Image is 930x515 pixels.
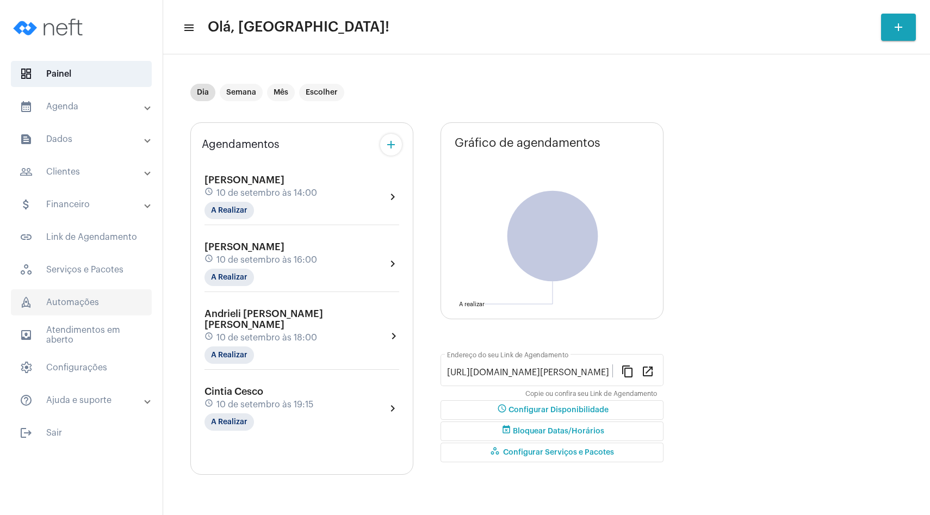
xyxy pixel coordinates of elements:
[20,198,145,211] mat-panel-title: Financeiro
[216,400,313,409] span: 10 de setembro às 19:15
[20,133,145,146] mat-panel-title: Dados
[441,400,664,420] button: Configurar Disponibilidade
[204,387,263,396] span: Cintia Cesco
[525,390,657,398] mat-hint: Copie ou confira seu Link de Agendamento
[220,84,263,101] mat-chip: Semana
[20,394,33,407] mat-icon: sidenav icon
[459,301,485,307] text: A realizar
[641,364,654,377] mat-icon: open_in_new
[267,84,295,101] mat-chip: Mês
[495,406,609,414] span: Configurar Disponibilidade
[20,263,33,276] span: sidenav icon
[385,138,398,151] mat-icon: add
[11,355,152,381] span: Configurações
[20,165,33,178] mat-icon: sidenav icon
[11,289,152,315] span: Automações
[11,322,152,348] span: Atendimentos em aberto
[11,420,152,446] span: Sair
[204,242,284,252] span: [PERSON_NAME]
[20,67,33,80] span: sidenav icon
[892,21,905,34] mat-icon: add
[299,84,344,101] mat-chip: Escolher
[204,332,214,344] mat-icon: schedule
[7,387,163,413] mat-expansion-panel-header: sidenav iconAjuda e suporte
[386,257,399,270] mat-icon: chevron_right
[490,449,614,456] span: Configurar Serviços e Pacotes
[20,361,33,374] span: sidenav icon
[20,198,33,211] mat-icon: sidenav icon
[7,191,163,218] mat-expansion-panel-header: sidenav iconFinanceiro
[387,330,399,343] mat-icon: chevron_right
[204,399,214,411] mat-icon: schedule
[441,421,664,441] button: Bloquear Datas/Horários
[441,443,664,462] button: Configurar Serviços e Pacotes
[11,257,152,283] span: Serviços e Pacotes
[621,364,634,377] mat-icon: content_copy
[386,190,399,203] mat-icon: chevron_right
[20,296,33,309] span: sidenav icon
[11,224,152,250] span: Link de Agendamento
[7,94,163,120] mat-expansion-panel-header: sidenav iconAgenda
[20,231,33,244] mat-icon: sidenav icon
[202,139,280,151] span: Agendamentos
[20,426,33,439] mat-icon: sidenav icon
[11,61,152,87] span: Painel
[204,187,214,199] mat-icon: schedule
[490,446,503,459] mat-icon: workspaces_outlined
[204,202,254,219] mat-chip: A Realizar
[204,346,254,364] mat-chip: A Realizar
[495,404,509,417] mat-icon: schedule
[208,18,389,36] span: Olá, [GEOGRAPHIC_DATA]!
[204,309,323,330] span: Andrieli [PERSON_NAME] [PERSON_NAME]
[7,126,163,152] mat-expansion-panel-header: sidenav iconDados
[216,333,317,343] span: 10 de setembro às 18:00
[20,100,33,113] mat-icon: sidenav icon
[9,5,90,49] img: logo-neft-novo-2.png
[447,368,612,377] input: Link
[216,255,317,265] span: 10 de setembro às 16:00
[7,159,163,185] mat-expansion-panel-header: sidenav iconClientes
[20,394,145,407] mat-panel-title: Ajuda e suporte
[500,427,604,435] span: Bloquear Datas/Horários
[20,133,33,146] mat-icon: sidenav icon
[204,254,214,266] mat-icon: schedule
[204,413,254,431] mat-chip: A Realizar
[204,175,284,185] span: [PERSON_NAME]
[183,21,194,34] mat-icon: sidenav icon
[20,328,33,342] mat-icon: sidenav icon
[204,269,254,286] mat-chip: A Realizar
[20,100,145,113] mat-panel-title: Agenda
[20,165,145,178] mat-panel-title: Clientes
[386,402,399,415] mat-icon: chevron_right
[216,188,317,198] span: 10 de setembro às 14:00
[500,425,513,438] mat-icon: event_busy
[190,84,215,101] mat-chip: Dia
[455,136,600,150] span: Gráfico de agendamentos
